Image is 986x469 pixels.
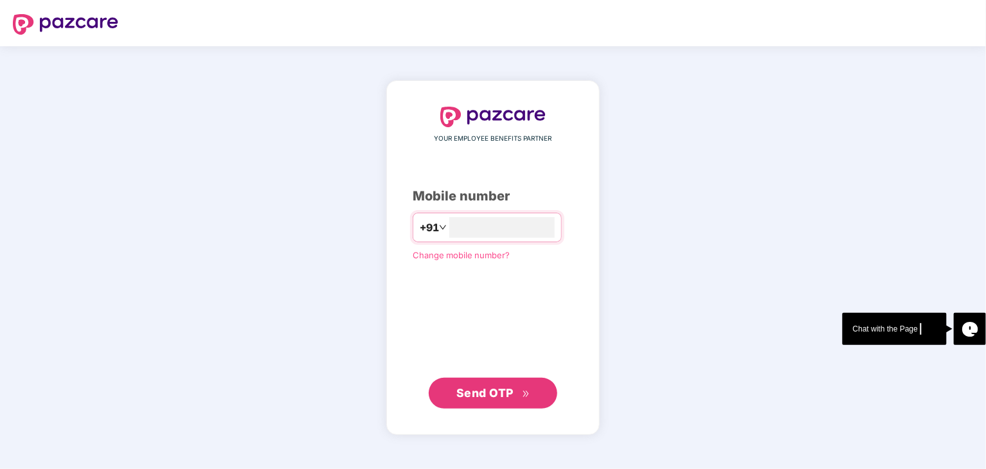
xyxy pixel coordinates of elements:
[435,134,552,144] span: YOUR EMPLOYEE BENEFITS PARTNER
[522,390,530,398] span: double-right
[413,186,573,206] div: Mobile number
[420,220,439,236] span: +91
[429,378,557,409] button: Send OTPdouble-right
[440,107,546,127] img: logo
[413,250,510,260] a: Change mobile number?
[13,14,118,35] img: logo
[439,224,447,231] span: down
[456,386,514,400] span: Send OTP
